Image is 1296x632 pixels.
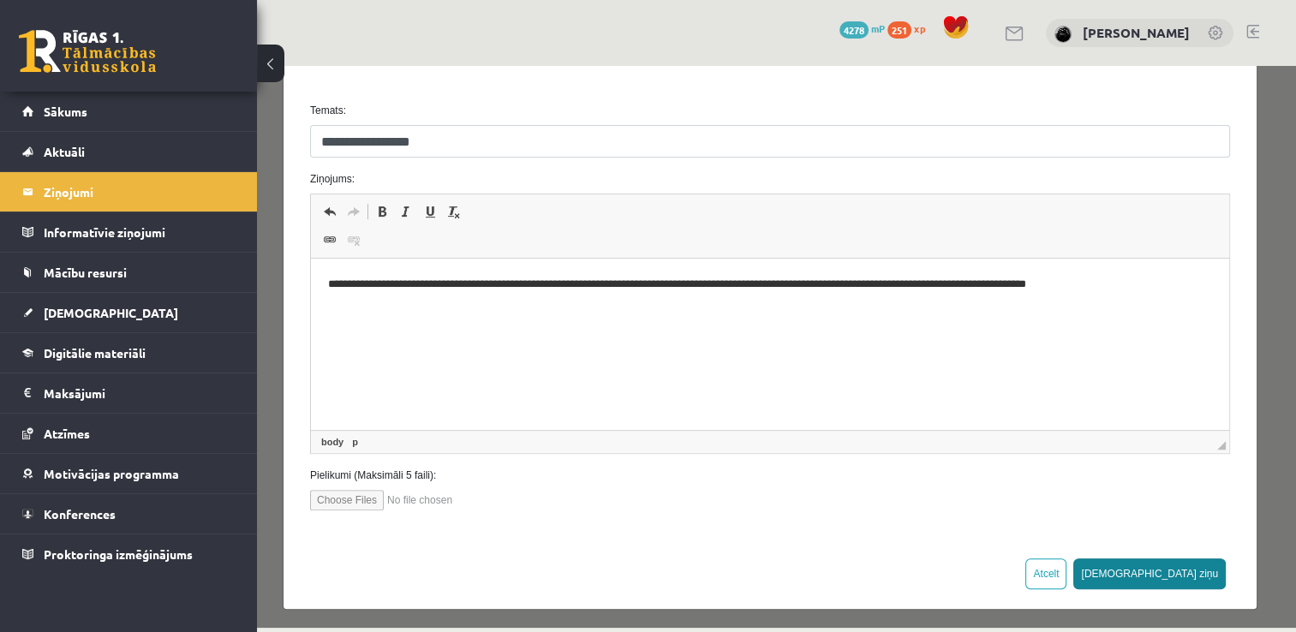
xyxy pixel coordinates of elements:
[44,373,236,413] legend: Maksājumi
[871,21,885,35] span: mP
[61,368,90,384] a: body element
[40,105,986,121] label: Ziņojums:
[1054,26,1072,43] img: Anete Titāne
[44,144,85,159] span: Aktuāli
[816,492,969,523] button: [DEMOGRAPHIC_DATA] ziņu
[44,305,178,320] span: [DEMOGRAPHIC_DATA]
[161,134,185,157] a: Underline (Ctrl+U)
[40,37,986,52] label: Temats:
[85,163,109,185] a: Unlink
[1083,24,1190,41] a: [PERSON_NAME]
[44,466,179,481] span: Motivācijas programma
[22,132,236,171] a: Aktuāli
[113,134,137,157] a: Bold (Ctrl+B)
[44,345,146,361] span: Digitālie materiāli
[839,21,885,35] a: 4278 mP
[839,21,869,39] span: 4278
[22,494,236,534] a: Konferences
[40,402,986,417] label: Pielikumi (Maksimāli 5 faili):
[960,375,969,384] span: Resize
[44,506,116,522] span: Konferences
[22,293,236,332] a: [DEMOGRAPHIC_DATA]
[768,492,809,523] button: Atcelt
[22,172,236,212] a: Ziņojumi
[44,212,236,252] legend: Informatīvie ziņojumi
[85,134,109,157] a: Redo (Ctrl+Y)
[44,104,87,119] span: Sākums
[61,163,85,185] a: Link (Ctrl+K)
[22,414,236,453] a: Atzīmes
[44,546,193,562] span: Proktoringa izmēģinājums
[61,134,85,157] a: Undo (Ctrl+Z)
[22,534,236,574] a: Proktoringa izmēģinājums
[22,92,236,131] a: Sākums
[137,134,161,157] a: Italic (Ctrl+I)
[22,253,236,292] a: Mācību resursi
[44,172,236,212] legend: Ziņojumi
[887,21,934,35] a: 251 xp
[22,373,236,413] a: Maksājumi
[185,134,209,157] a: Remove Format
[92,368,105,384] a: p element
[22,333,236,373] a: Digitālie materiāli
[44,426,90,441] span: Atzīmes
[54,193,972,364] iframe: Editor, wiswyg-editor-47024733936880-1758102689-860
[22,212,236,252] a: Informatīvie ziņojumi
[22,454,236,493] a: Motivācijas programma
[914,21,925,35] span: xp
[19,30,156,73] a: Rīgas 1. Tālmācības vidusskola
[44,265,127,280] span: Mācību resursi
[887,21,911,39] span: 251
